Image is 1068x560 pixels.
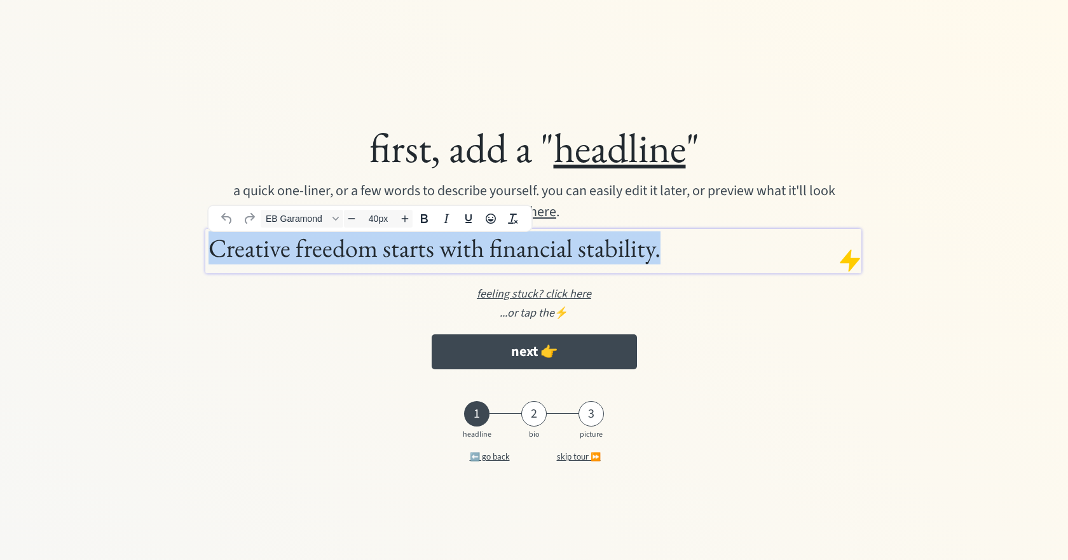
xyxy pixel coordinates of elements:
[554,121,686,174] u: headline
[530,201,556,222] u: here
[464,406,489,421] div: 1
[261,210,343,228] button: Font EB Garamond
[461,430,493,439] div: headline
[226,181,842,222] div: a quick one-liner, or a few words to describe yourself. you can easily edit it later, or preview ...
[518,430,550,439] div: bio
[238,210,260,228] button: Redo
[344,210,359,228] button: Decrease font size
[266,214,328,224] span: EB Garamond
[500,305,554,321] em: ...or tap the
[397,210,413,228] button: Increase font size
[130,304,938,322] div: ⚡️
[458,210,479,228] button: Underline
[216,210,238,228] button: Undo
[502,210,524,228] button: Clear formatting
[575,430,607,439] div: picture
[130,122,938,174] div: first, add a " "
[432,334,637,369] button: next 👉
[209,232,858,264] h1: Creative freedom starts with financial stability.
[521,406,547,421] div: 2
[537,444,620,470] button: skip tour ⏩
[448,444,531,470] button: ⬅️ go back
[480,210,502,228] button: Emojis
[578,406,604,421] div: 3
[413,210,435,228] button: Bold
[477,286,591,302] u: feeling stuck? click here
[435,210,457,228] button: Italic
